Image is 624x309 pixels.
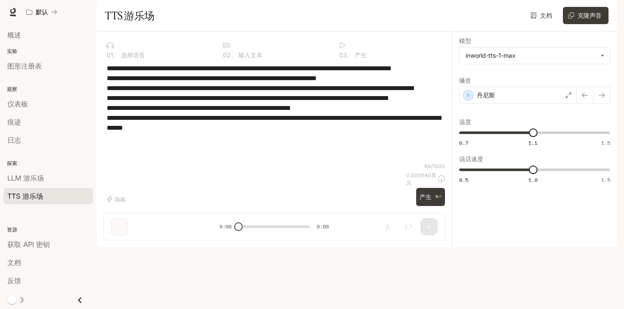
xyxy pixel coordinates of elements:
[459,139,468,147] font: 0.7
[121,51,145,59] font: 选择语音
[113,51,119,59] font: 。
[107,51,111,59] font: 0
[115,196,125,203] font: 隐藏
[601,176,610,184] font: 1.5
[601,139,610,147] font: 1.5
[540,12,552,19] font: 文档
[416,188,445,206] button: 产生⌘⏎
[528,139,538,147] font: 1.1
[459,37,471,44] font: 模型
[420,193,432,200] font: 产生
[105,9,154,22] font: TTS 游乐场
[339,51,343,59] font: 0
[528,7,556,24] a: 文档
[343,51,347,59] font: 3
[459,176,468,184] font: 0.5
[460,47,610,64] div: inworld-tts-1-max
[563,7,609,24] button: 克隆声音
[466,52,516,59] font: inworld-tts-1-max
[103,192,131,206] button: 隐藏
[528,176,538,184] font: 1.0
[111,51,113,59] font: 1
[227,51,231,59] font: 2
[477,91,495,99] font: 丹尼斯
[459,77,471,84] font: 嗓音
[347,51,353,59] font: 。
[355,51,367,59] font: 产生
[223,51,227,59] font: 0
[459,155,483,162] font: 说话速度
[459,118,471,125] font: 温度
[36,8,48,16] font: 默认
[238,51,263,59] font: 输入文本
[578,12,602,19] font: 克隆声音
[22,3,61,21] button: 所有工作区
[435,195,442,199] font: ⌘⏎
[231,51,237,59] font: 。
